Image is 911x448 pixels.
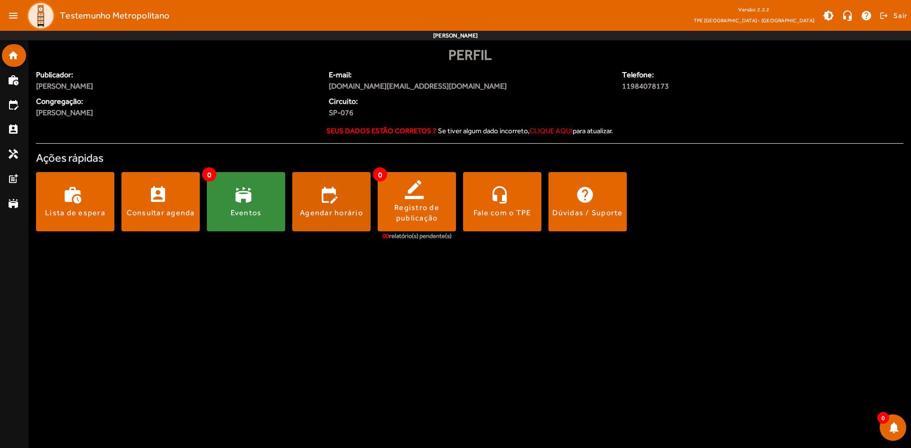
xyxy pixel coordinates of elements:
[326,127,437,135] strong: Seus dados estão corretos ?
[36,44,903,65] div: Perfil
[463,172,541,231] button: Fale com o TPE
[382,232,389,239] span: 00
[329,107,464,119] span: SP-076
[378,202,456,224] div: Registro de publicação
[8,99,19,110] mat-icon: edit_calendar
[36,96,317,107] span: Congregação:
[36,69,317,81] span: Publicador:
[373,167,387,182] span: 0
[548,172,627,231] button: Dúvidas / Suporte
[530,127,573,135] span: clique aqui
[474,208,531,218] div: Fale com o TPE
[127,208,195,218] div: Consultar agenda
[36,81,317,92] span: [PERSON_NAME]
[27,1,55,30] img: Logo TPE
[8,124,19,135] mat-icon: perm_contact_calendar
[23,1,169,30] a: Testemunho Metropolitano
[292,172,371,231] button: Agendar horário
[202,167,216,182] span: 0
[8,50,19,61] mat-icon: home
[36,107,93,119] span: [PERSON_NAME]
[878,9,907,23] button: Sair
[8,74,19,86] mat-icon: work_history
[329,81,610,92] span: [DOMAIN_NAME][EMAIL_ADDRESS][DOMAIN_NAME]
[4,6,23,25] mat-icon: menu
[300,208,363,218] div: Agendar horário
[877,412,889,424] span: 0
[438,127,613,135] span: Se tiver algum dado incorreto, para atualizar.
[552,208,623,218] div: Dúvidas / Suporte
[694,16,814,25] span: TPE [GEOGRAPHIC_DATA] - [GEOGRAPHIC_DATA]
[121,172,200,231] button: Consultar agenda
[8,198,19,209] mat-icon: stadium
[8,148,19,160] mat-icon: handyman
[231,208,262,218] div: Eventos
[893,8,907,23] span: Sair
[329,69,610,81] span: E-mail:
[207,172,285,231] button: Eventos
[378,172,456,231] button: Registro de publicação
[694,4,814,16] div: Versão: 2.2.2
[8,173,19,184] mat-icon: post_add
[60,8,169,23] span: Testemunho Metropolitano
[36,172,114,231] button: Lista de espera
[45,208,105,218] div: Lista de espera
[36,151,903,165] h4: Ações rápidas
[622,81,830,92] span: 11984078173
[329,96,464,107] span: Circuito:
[382,231,452,241] div: relatório(s) pendente(s)
[622,69,830,81] span: Telefone:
